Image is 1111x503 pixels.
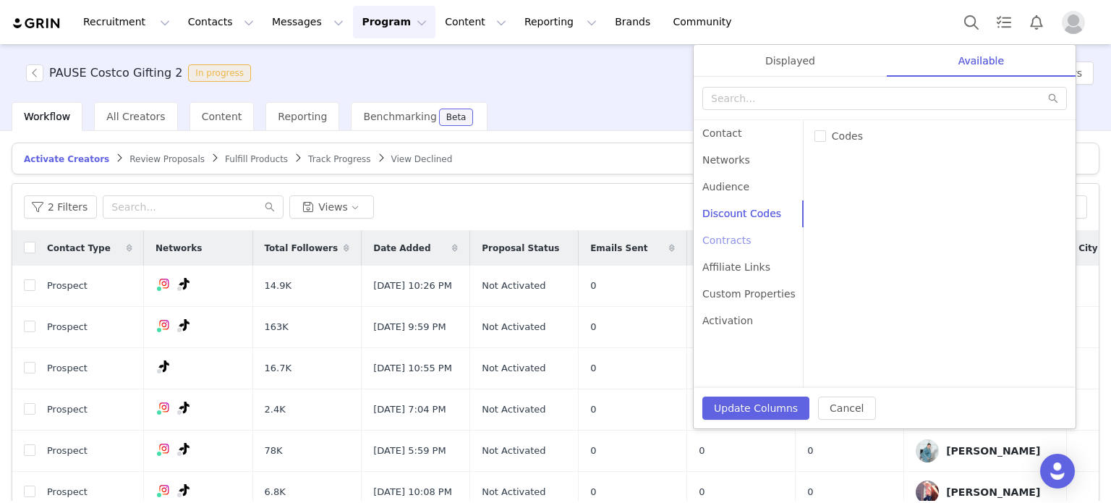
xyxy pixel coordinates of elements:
[265,402,286,417] span: 2.4K
[699,444,705,458] span: 0
[694,200,804,227] div: Discount Codes
[694,227,804,254] div: Contracts
[988,6,1020,38] a: Tasks
[179,6,263,38] button: Contacts
[590,444,596,458] span: 0
[516,6,605,38] button: Reporting
[265,242,339,255] span: Total Followers
[308,154,370,164] span: Track Progress
[694,174,804,200] div: Audience
[955,6,987,38] button: Search
[373,485,452,499] span: [DATE] 10:08 PM
[278,111,327,122] span: Reporting
[265,444,283,458] span: 78K
[158,278,170,289] img: instagram.svg
[699,485,705,499] span: 0
[590,361,596,376] span: 0
[158,319,170,331] img: instagram.svg
[807,485,813,499] span: 0
[353,6,435,38] button: Program
[373,402,446,417] span: [DATE] 7:04 PM
[590,402,596,417] span: 0
[373,279,452,293] span: [DATE] 10:26 PM
[694,308,804,334] div: Activation
[946,445,1040,457] div: [PERSON_NAME]
[590,279,596,293] span: 0
[47,402,88,417] span: Prospect
[482,279,545,293] span: Not Activated
[436,6,515,38] button: Content
[807,444,813,458] span: 0
[158,484,170,496] img: instagram.svg
[590,242,647,255] span: Emails Sent
[1062,11,1085,34] img: placeholder-profile.jpg
[156,242,202,255] span: Networks
[49,64,182,82] h3: PAUSE Costco Gifting 2
[47,485,88,499] span: Prospect
[75,6,179,38] button: Recruitment
[446,113,467,122] div: Beta
[1053,11,1099,34] button: Profile
[158,402,170,413] img: instagram.svg
[47,320,88,334] span: Prospect
[606,6,663,38] a: Brands
[12,17,62,30] img: grin logo
[263,6,352,38] button: Messages
[694,120,804,147] div: Contact
[482,444,545,458] span: Not Activated
[1021,6,1052,38] button: Notifications
[158,443,170,455] img: instagram.svg
[482,242,559,255] span: Proposal Status
[916,439,939,462] img: 25b5b34c-a06b-4207-9e01-124db377ba20.jpg
[590,485,596,499] span: 0
[202,111,242,122] span: Content
[373,242,430,255] span: Date Added
[129,154,205,164] span: Review Proposals
[24,111,70,122] span: Workflow
[373,320,446,334] span: [DATE] 9:59 PM
[26,64,257,82] span: [object Object]
[373,361,452,376] span: [DATE] 10:55 PM
[47,279,88,293] span: Prospect
[665,6,747,38] a: Community
[265,485,286,499] span: 6.8K
[289,195,374,219] button: Views
[106,111,165,122] span: All Creators
[265,202,275,212] i: icon: search
[188,64,251,82] span: In progress
[702,397,809,420] button: Update Columns
[916,439,1055,462] a: [PERSON_NAME]
[818,397,875,420] button: Cancel
[24,195,97,219] button: 2 Filters
[373,444,446,458] span: [DATE] 5:59 PM
[47,444,88,458] span: Prospect
[694,281,804,308] div: Custom Properties
[482,361,545,376] span: Not Activated
[694,254,804,281] div: Affiliate Links
[265,320,289,334] span: 163K
[265,279,291,293] span: 14.9K
[946,486,1040,498] div: [PERSON_NAME]
[590,320,596,334] span: 0
[694,147,804,174] div: Networks
[1040,454,1075,489] div: Open Intercom Messenger
[1078,242,1097,255] span: City
[225,154,288,164] span: Fulfill Products
[826,130,869,142] span: Codes
[391,154,453,164] span: View Declined
[482,320,545,334] span: Not Activated
[482,485,545,499] span: Not Activated
[482,402,545,417] span: Not Activated
[265,361,291,376] span: 16.7K
[363,111,436,122] span: Benchmarking
[103,195,284,219] input: Search...
[47,361,88,376] span: Prospect
[47,242,111,255] span: Contact Type
[24,154,109,164] span: Activate Creators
